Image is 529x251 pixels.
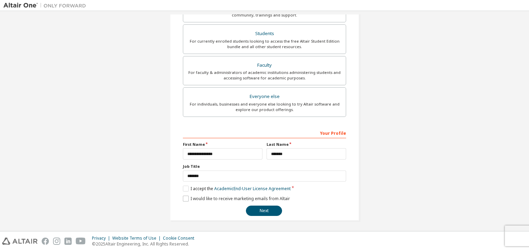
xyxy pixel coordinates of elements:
label: I accept the [183,186,291,192]
div: Website Terms of Use [112,236,163,241]
img: linkedin.svg [64,238,72,245]
img: altair_logo.svg [2,238,38,245]
img: Altair One [3,2,90,9]
div: For faculty & administrators of academic institutions administering students and accessing softwa... [187,70,342,81]
div: For currently enrolled students looking to access the free Altair Student Edition bundle and all ... [187,39,342,50]
div: Faculty [187,61,342,70]
div: For individuals, businesses and everyone else looking to try Altair software and explore our prod... [187,101,342,112]
div: Privacy [92,236,112,241]
div: Your Profile [183,127,346,138]
p: © 2025 Altair Engineering, Inc. All Rights Reserved. [92,241,198,247]
label: Job Title [183,164,346,169]
div: Cookie Consent [163,236,198,241]
button: Next [246,206,282,216]
label: Last Name [267,142,346,147]
div: Everyone else [187,92,342,101]
img: youtube.svg [76,238,86,245]
img: facebook.svg [42,238,49,245]
a: Academic End-User License Agreement [214,186,291,192]
div: Students [187,29,342,39]
label: I would like to receive marketing emails from Altair [183,196,290,201]
img: instagram.svg [53,238,60,245]
label: First Name [183,142,262,147]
